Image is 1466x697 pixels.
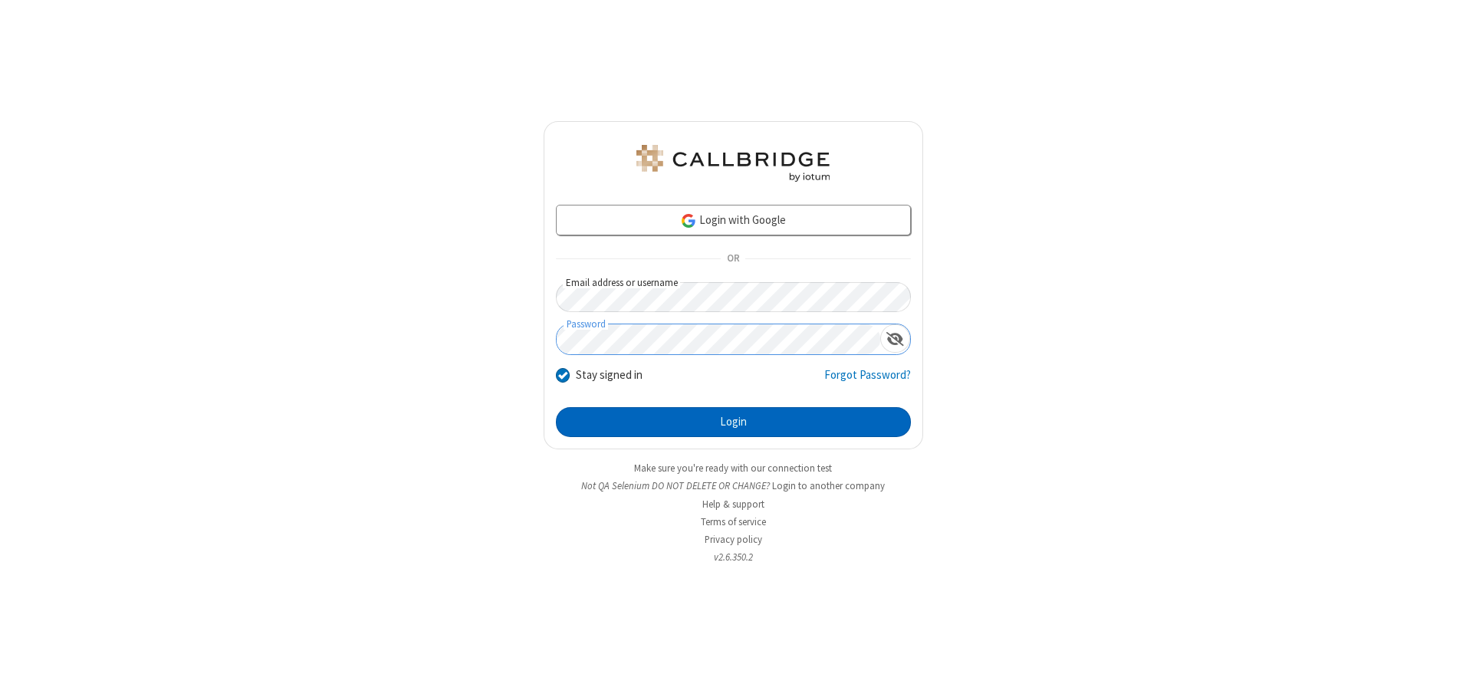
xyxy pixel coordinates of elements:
label: Stay signed in [576,367,643,384]
li: v2.6.350.2 [544,550,923,564]
a: Forgot Password? [824,367,911,396]
div: Show password [880,324,910,353]
a: Terms of service [701,515,766,528]
input: Password [557,324,880,354]
a: Make sure you're ready with our connection test [634,462,832,475]
img: google-icon.png [680,212,697,229]
button: Login [556,407,911,438]
img: QA Selenium DO NOT DELETE OR CHANGE [633,145,833,182]
li: Not QA Selenium DO NOT DELETE OR CHANGE? [544,478,923,493]
a: Help & support [702,498,764,511]
a: Privacy policy [705,533,762,546]
span: OR [721,248,745,270]
button: Login to another company [772,478,885,493]
a: Login with Google [556,205,911,235]
input: Email address or username [556,282,911,312]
